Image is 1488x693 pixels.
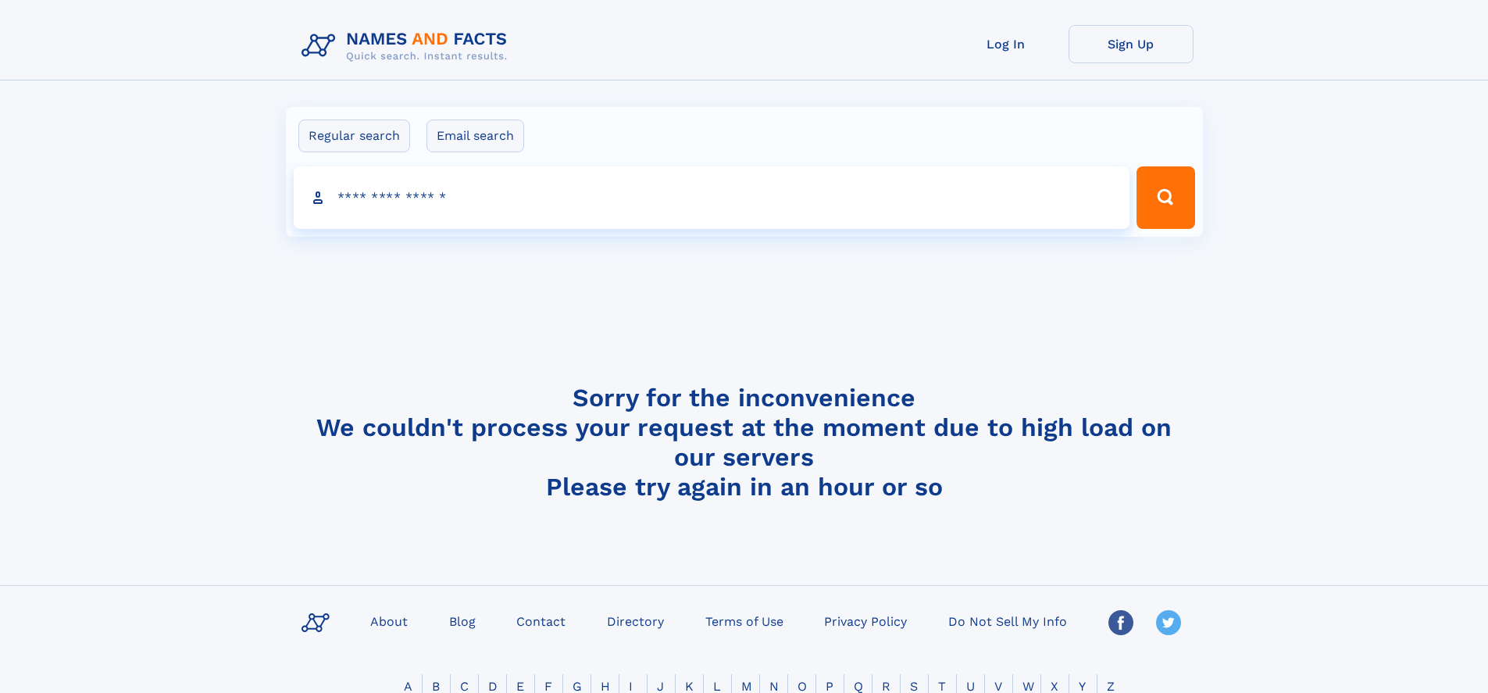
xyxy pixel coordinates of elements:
h4: Sorry for the inconvenience We couldn't process your request at the moment due to high load on ou... [295,383,1194,502]
img: Facebook [1108,610,1133,635]
a: Blog [443,609,482,632]
a: Privacy Policy [818,609,913,632]
button: Search Button [1137,166,1194,229]
img: Twitter [1156,610,1181,635]
a: Terms of Use [699,609,790,632]
label: Regular search [298,120,410,152]
a: Contact [510,609,572,632]
a: Do Not Sell My Info [942,609,1073,632]
label: Email search [426,120,524,152]
a: Log In [944,25,1069,63]
a: Directory [601,609,670,632]
img: Logo Names and Facts [295,25,520,67]
input: search input [294,166,1130,229]
a: Sign Up [1069,25,1194,63]
a: About [364,609,414,632]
